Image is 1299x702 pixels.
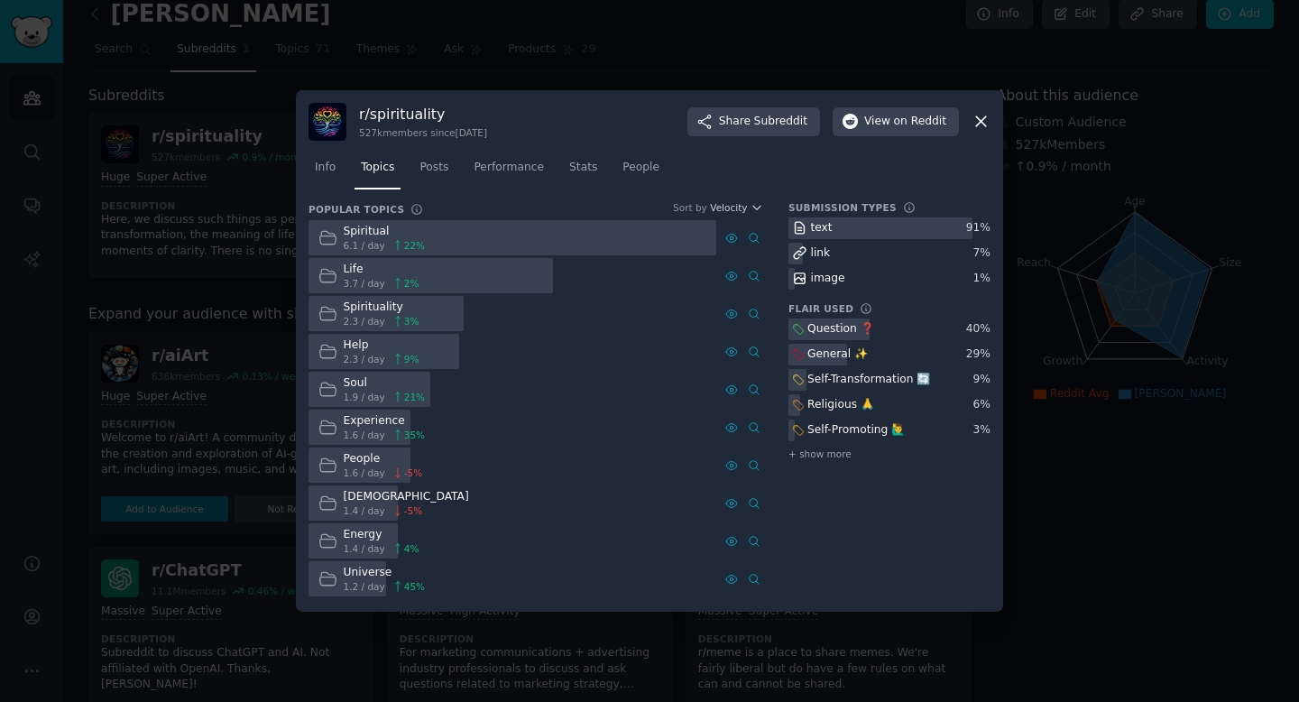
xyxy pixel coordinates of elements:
div: People [344,451,423,467]
span: 3 % [404,315,419,328]
button: Viewon Reddit [833,107,959,136]
div: 3 % [973,422,990,439]
h3: Flair Used [788,302,853,315]
div: 7 % [973,245,990,262]
span: 21 % [404,391,425,403]
span: 9 % [404,353,419,365]
div: Spiritual [344,224,426,240]
div: Help [344,337,419,354]
div: Life [344,262,419,278]
span: 1.6 / day [344,466,385,479]
div: 6 % [973,397,990,413]
span: + show more [788,448,852,460]
div: 91 % [966,220,990,236]
div: Question ❓ [807,321,874,337]
a: Topics [355,153,401,190]
span: 2.3 / day [344,315,385,328]
span: 45 % [404,580,425,593]
div: Experience [344,413,426,430]
span: 22 % [404,239,425,252]
span: Share [719,114,807,130]
span: Posts [419,160,448,176]
span: 1.4 / day [344,542,385,555]
span: 1.9 / day [344,391,385,403]
h3: Submission Types [788,201,897,214]
span: Velocity [710,201,747,214]
span: View [864,114,946,130]
a: Stats [563,153,603,190]
span: 3.7 / day [344,277,385,290]
div: 40 % [966,321,990,337]
div: 29 % [966,346,990,363]
span: Info [315,160,336,176]
div: Universe [344,565,426,581]
span: -5 % [404,504,422,517]
span: 1.2 / day [344,580,385,593]
span: Stats [569,160,597,176]
h3: r/ spirituality [359,105,487,124]
span: 6.1 / day [344,239,385,252]
div: Self-Promoting 🙋‍♂️ [807,422,905,439]
span: People [622,160,659,176]
a: Posts [413,153,455,190]
a: Performance [467,153,550,190]
span: -5 % [404,466,422,479]
div: link [811,245,831,262]
div: Sort by [673,201,707,214]
span: on Reddit [894,114,946,130]
span: 2.3 / day [344,353,385,365]
span: 1.4 / day [344,504,385,517]
span: Topics [361,160,394,176]
span: 4 % [404,542,419,555]
div: Energy [344,527,419,543]
button: ShareSubreddit [687,107,820,136]
div: text [811,220,833,236]
div: Self-Transformation 🔄 [807,372,930,388]
div: 9 % [973,372,990,388]
h3: Popular Topics [309,203,404,216]
div: Soul [344,375,426,392]
span: 1.6 / day [344,429,385,441]
div: General ✨ [807,346,868,363]
span: Performance [474,160,544,176]
div: [DEMOGRAPHIC_DATA] [344,489,469,505]
a: Info [309,153,342,190]
button: Velocity [710,201,763,214]
img: spirituality [309,103,346,141]
div: 527k members since [DATE] [359,126,487,139]
span: 2 % [404,277,419,290]
span: Subreddit [754,114,807,130]
div: image [811,271,845,287]
div: 1 % [973,271,990,287]
a: People [616,153,666,190]
span: 35 % [404,429,425,441]
div: Spirituality [344,300,419,316]
div: Religious 🙏 [807,397,874,413]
